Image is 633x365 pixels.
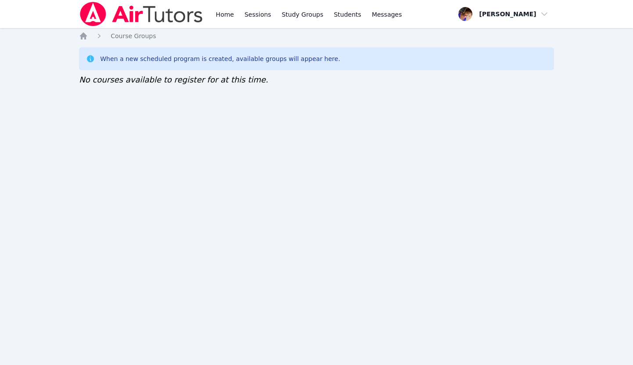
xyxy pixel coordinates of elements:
nav: Breadcrumb [79,32,554,40]
div: When a new scheduled program is created, available groups will appear here. [100,54,340,63]
span: No courses available to register for at this time. [79,75,268,84]
span: Messages [372,10,402,19]
a: Course Groups [111,32,156,40]
span: Course Groups [111,32,156,39]
img: Air Tutors [79,2,203,26]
